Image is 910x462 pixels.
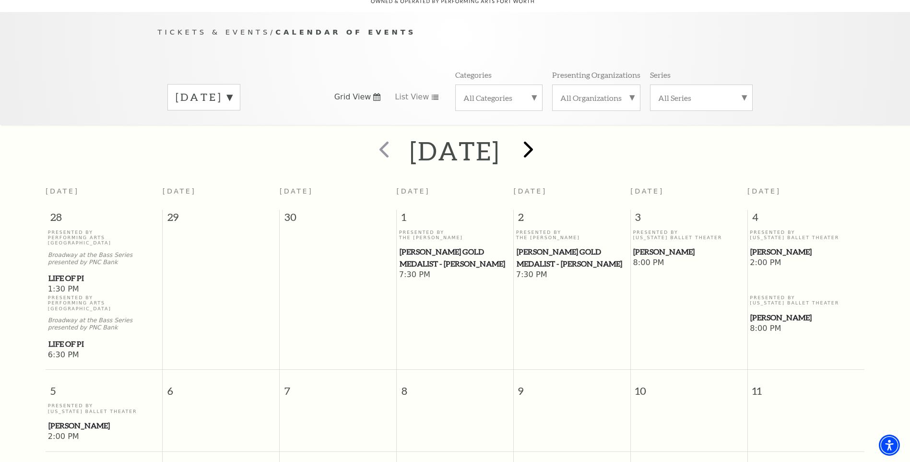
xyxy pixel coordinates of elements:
span: [PERSON_NAME] [750,246,862,258]
span: Life of Pi [48,338,160,350]
p: Broadway at the Bass Series presented by PNC Bank [48,317,160,331]
span: 5 [46,370,162,403]
span: [DATE] [630,187,664,195]
span: [DATE] [397,187,430,195]
p: Presented By The [PERSON_NAME] [399,230,511,241]
span: 1 [397,210,513,229]
p: Presented By [US_STATE] Ballet Theater [750,230,862,241]
span: 8 [397,370,513,403]
p: Presented By Performing Arts [GEOGRAPHIC_DATA] [48,230,160,246]
span: 9 [514,370,630,403]
button: next [509,134,544,168]
span: 6 [163,370,279,403]
label: All Organizations [560,93,632,103]
span: Calendar of Events [275,28,416,36]
span: 6:30 PM [48,350,160,361]
span: [DATE] [46,187,79,195]
span: [DATE] [747,187,781,195]
h2: [DATE] [410,135,500,166]
label: All Categories [463,93,534,103]
span: 2 [514,210,630,229]
p: Presented By [US_STATE] Ballet Theater [48,403,160,414]
span: 7:30 PM [399,270,511,280]
label: [DATE] [176,90,232,105]
div: Accessibility Menu [879,435,900,456]
span: [PERSON_NAME] Gold Medalist - [PERSON_NAME] [400,246,510,269]
span: 8:00 PM [633,258,745,268]
span: 7:30 PM [516,270,628,280]
span: Life of Pi [48,272,160,284]
span: [PERSON_NAME] [48,420,160,432]
p: Presented By [US_STATE] Ballet Theater [750,295,862,306]
button: prev [366,134,401,168]
span: Grid View [334,92,371,102]
span: [PERSON_NAME] [633,246,744,258]
span: [DATE] [280,187,313,195]
p: Presented By [US_STATE] Ballet Theater [633,230,745,241]
p: Categories [455,70,492,80]
span: 2:00 PM [750,258,862,268]
span: [DATE] [513,187,547,195]
span: 2:00 PM [48,432,160,442]
span: 7 [280,370,396,403]
p: Presenting Organizations [552,70,640,80]
label: All Series [658,93,745,103]
span: 28 [46,210,162,229]
p: Presented By The [PERSON_NAME] [516,230,628,241]
span: 8:00 PM [750,324,862,334]
span: [DATE] [163,187,196,195]
p: Series [650,70,671,80]
p: Broadway at the Bass Series presented by PNC Bank [48,252,160,266]
span: Tickets & Events [158,28,271,36]
span: [PERSON_NAME] Gold Medalist - [PERSON_NAME] [517,246,627,269]
p: Presented By Performing Arts [GEOGRAPHIC_DATA] [48,295,160,311]
span: [PERSON_NAME] [750,312,862,324]
span: 4 [748,210,864,229]
span: 11 [748,370,864,403]
span: 30 [280,210,396,229]
span: 10 [631,370,747,403]
span: 1:30 PM [48,284,160,295]
span: 29 [163,210,279,229]
span: 3 [631,210,747,229]
p: / [158,26,753,38]
span: List View [395,92,429,102]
